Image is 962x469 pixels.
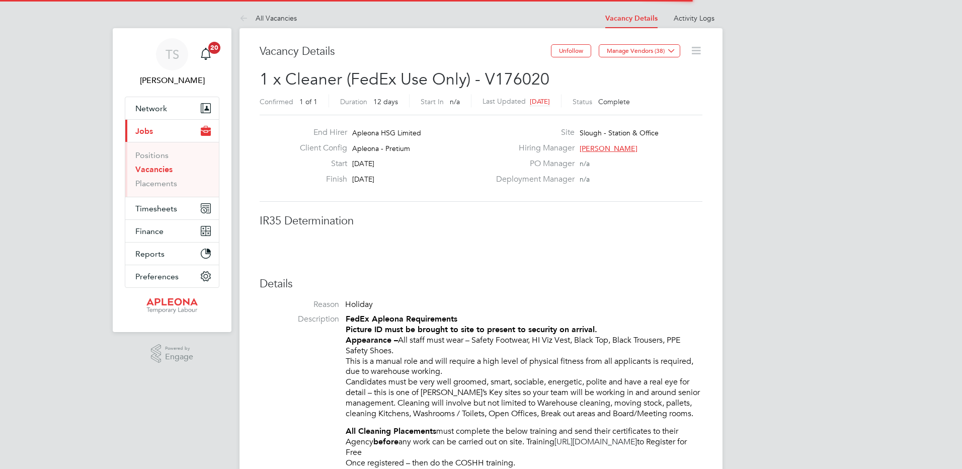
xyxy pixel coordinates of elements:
[346,325,597,334] strong: Picture ID must be brought to site to present to security on arrival.
[125,197,219,219] button: Timesheets
[196,38,216,70] a: 20
[490,143,575,153] label: Hiring Manager
[352,175,374,184] span: [DATE]
[346,314,457,324] strong: FedEx Apleona Requirements
[260,277,702,291] h3: Details
[125,142,219,197] div: Jobs
[530,97,550,106] span: [DATE]
[135,179,177,188] a: Placements
[292,143,347,153] label: Client Config
[260,44,551,59] h3: Vacancy Details
[260,214,702,228] h3: IR35 Determination
[373,97,398,106] span: 12 days
[125,265,219,287] button: Preferences
[135,150,169,160] a: Positions
[352,144,410,153] span: Apleona - Pretium
[580,175,590,184] span: n/a
[490,127,575,138] label: Site
[490,174,575,185] label: Deployment Manager
[292,127,347,138] label: End Hirer
[292,159,347,169] label: Start
[208,42,220,54] span: 20
[125,298,219,314] a: Go to home page
[346,426,436,436] strong: All Cleaning Placements
[135,204,177,213] span: Timesheets
[260,314,339,325] label: Description
[346,335,398,345] strong: Appearance –
[135,165,173,174] a: Vacancies
[151,344,194,363] a: Powered byEngage
[580,144,637,153] span: [PERSON_NAME]
[146,298,198,314] img: apleona-logo-retina.png
[135,104,167,113] span: Network
[260,69,549,89] span: 1 x Cleaner (FedEx Use Only) - V176020
[135,126,153,136] span: Jobs
[605,14,658,23] a: Vacancy Details
[346,314,702,419] p: All staff must wear – Safety Footwear, HI Viz Vest, Black Top, Black Trousers, PPE Safety Shoes. ...
[135,249,165,259] span: Reports
[125,74,219,87] span: Tracy Sellick
[165,344,193,353] span: Powered by
[551,44,591,57] button: Unfollow
[292,174,347,185] label: Finish
[340,97,367,106] label: Duration
[352,159,374,168] span: [DATE]
[125,97,219,119] button: Network
[125,220,219,242] button: Finance
[580,128,659,137] span: Slough - Station & Office
[125,120,219,142] button: Jobs
[166,48,179,61] span: TS
[260,299,339,310] label: Reason
[373,437,398,446] strong: before
[580,159,590,168] span: n/a
[598,97,630,106] span: Complete
[239,14,297,23] a: All Vacancies
[260,97,293,106] label: Confirmed
[135,272,179,281] span: Preferences
[599,44,680,57] button: Manage Vendors (38)
[299,97,317,106] span: 1 of 1
[421,97,444,106] label: Start In
[345,299,373,309] span: Holiday
[125,243,219,265] button: Reports
[490,159,575,169] label: PO Manager
[483,97,526,106] label: Last Updated
[135,226,164,236] span: Finance
[554,437,637,447] a: [URL][DOMAIN_NAME]
[674,14,714,23] a: Activity Logs
[450,97,460,106] span: n/a
[125,38,219,87] a: TS[PERSON_NAME]
[165,353,193,361] span: Engage
[113,28,231,332] nav: Main navigation
[352,128,421,137] span: Apleona HSG Limited
[573,97,592,106] label: Status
